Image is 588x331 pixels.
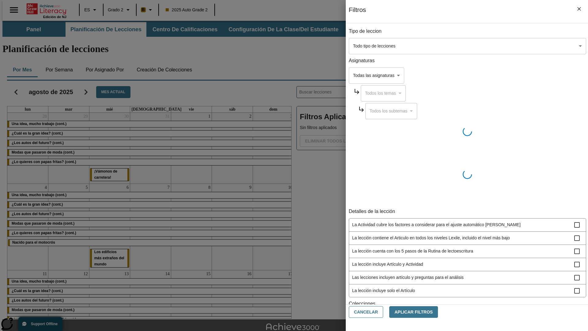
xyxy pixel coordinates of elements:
span: La lección incluye solo el Artículo [352,287,575,294]
div: Seleccione una Asignatura [349,67,404,84]
div: La Actividad cubre los factores a considerar para el ajuste automático del lexile [349,219,586,232]
span: La lección contiene el Articulo en todos los niveles Lexile, incluido el nivel más bajo [352,235,575,241]
div: Las lecciones incluyen artículo y preguntas para el análisis [349,271,586,284]
div: Seleccione una Asignatura [361,85,406,101]
span: Las lecciones incluyen artículo y preguntas para el análisis [352,274,575,281]
div: La lección contiene el Articulo en todos los niveles Lexile, incluido el nivel más bajo [349,232,586,245]
span: La Actividad cubre los factores a considerar para el ajuste automático [PERSON_NAME] [352,222,575,228]
div: La lección incluye Artículo y Actividad [349,258,586,271]
button: Aplicar Filtros [389,306,438,318]
p: Asignaturas [349,57,586,64]
span: La lección cuenta con los 5 pasos de la Rutina de lectoescritura [352,248,575,254]
div: La lección cuenta con los 5 pasos de la Rutina de lectoescritura [349,245,586,258]
p: Colecciones [349,300,586,307]
div: La lección incluye solo el Artículo [349,284,586,298]
button: Cancelar [349,306,383,318]
p: Detalles de la lección [349,208,586,215]
h1: Filtros [349,6,366,23]
button: Cerrar los filtros del Menú lateral [573,2,586,15]
ul: Detalles de la lección [349,218,586,297]
div: Seleccione una Asignatura [365,103,417,119]
span: La lección incluye Artículo y Actividad [352,261,575,268]
div: Seleccione un tipo de lección [349,38,586,54]
p: Tipo de leccion [349,28,586,35]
